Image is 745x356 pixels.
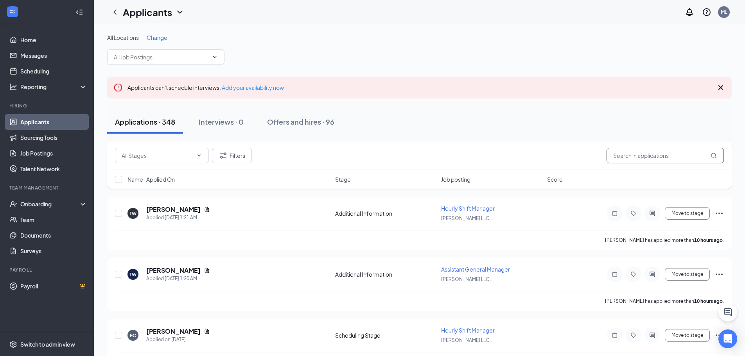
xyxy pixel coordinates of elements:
[335,270,436,278] div: Additional Information
[212,54,218,60] svg: ChevronDown
[685,7,694,17] svg: Notifications
[648,271,657,277] svg: ActiveChat
[610,271,619,277] svg: Note
[20,114,87,130] a: Applicants
[129,271,136,278] div: TW
[127,175,175,183] span: Name · Applied On
[547,175,563,183] span: Score
[146,327,201,336] h5: [PERSON_NAME]
[110,7,120,17] svg: ChevronLeft
[714,209,724,218] svg: Ellipses
[222,84,284,91] a: Add your availability now
[441,327,495,334] span: Hourly Shift Manager
[9,267,86,273] div: Payroll
[714,331,724,340] svg: Ellipses
[20,63,87,79] a: Scheduling
[718,303,737,322] button: ChatActive
[146,266,201,275] h5: [PERSON_NAME]
[20,200,81,208] div: Onboarding
[20,83,88,91] div: Reporting
[20,212,87,227] a: Team
[723,308,732,317] svg: ChatActive
[199,117,244,127] div: Interviews · 0
[665,268,710,281] button: Move to stage
[20,227,87,243] a: Documents
[441,266,510,273] span: Assistant General Manager
[721,9,727,15] div: ML
[441,276,494,282] span: [PERSON_NAME] LLC ...
[648,332,657,338] svg: ActiveChat
[665,329,710,342] button: Move to stage
[629,271,638,277] svg: Tag
[9,8,16,16] svg: WorkstreamLogo
[711,152,717,159] svg: MagnifyingGlass
[267,117,334,127] div: Offers and hires · 96
[146,214,210,222] div: Applied [DATE] 1:21 AM
[335,209,436,217] div: Additional Information
[196,152,202,159] svg: ChevronDown
[335,331,436,339] div: Scheduling Stage
[441,337,494,343] span: [PERSON_NAME] LLC ...
[9,340,17,348] svg: Settings
[20,161,87,177] a: Talent Network
[107,34,139,41] span: All Locations
[605,237,724,243] p: [PERSON_NAME] has applied more than .
[20,340,75,348] div: Switch to admin view
[605,298,724,304] p: [PERSON_NAME] has applied more than .
[441,215,494,221] span: [PERSON_NAME] LLC ...
[129,210,136,217] div: TW
[20,32,87,48] a: Home
[113,83,123,92] svg: Error
[441,205,495,212] span: Hourly Shift Manager
[146,205,201,214] h5: [PERSON_NAME]
[714,270,724,279] svg: Ellipses
[610,210,619,216] svg: Note
[130,332,136,339] div: EC
[20,130,87,145] a: Sourcing Tools
[204,267,210,274] svg: Document
[335,175,351,183] span: Stage
[204,206,210,213] svg: Document
[204,328,210,335] svg: Document
[212,148,252,163] button: Filter Filters
[127,84,284,91] span: Applicants can't schedule interviews.
[175,7,185,17] svg: ChevronDown
[648,210,657,216] svg: ActiveChat
[147,34,167,41] span: Change
[146,336,210,343] div: Applied on [DATE]
[9,200,17,208] svg: UserCheck
[694,237,723,243] b: 10 hours ago
[629,332,638,338] svg: Tag
[122,151,193,160] input: All Stages
[9,102,86,109] div: Hiring
[123,5,172,19] h1: Applicants
[20,48,87,63] a: Messages
[75,8,83,16] svg: Collapse
[610,332,619,338] svg: Note
[629,210,638,216] svg: Tag
[716,83,725,92] svg: Cross
[694,298,723,304] b: 10 hours ago
[20,278,87,294] a: PayrollCrown
[9,184,86,191] div: Team Management
[20,145,87,161] a: Job Postings
[20,243,87,259] a: Surveys
[219,151,228,160] svg: Filter
[441,175,470,183] span: Job posting
[146,275,210,283] div: Applied [DATE] 1:20 AM
[702,7,711,17] svg: QuestionInfo
[114,53,208,61] input: All Job Postings
[115,117,175,127] div: Applications · 348
[718,329,737,348] div: Open Intercom Messenger
[607,148,724,163] input: Search in applications
[9,83,17,91] svg: Analysis
[665,207,710,220] button: Move to stage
